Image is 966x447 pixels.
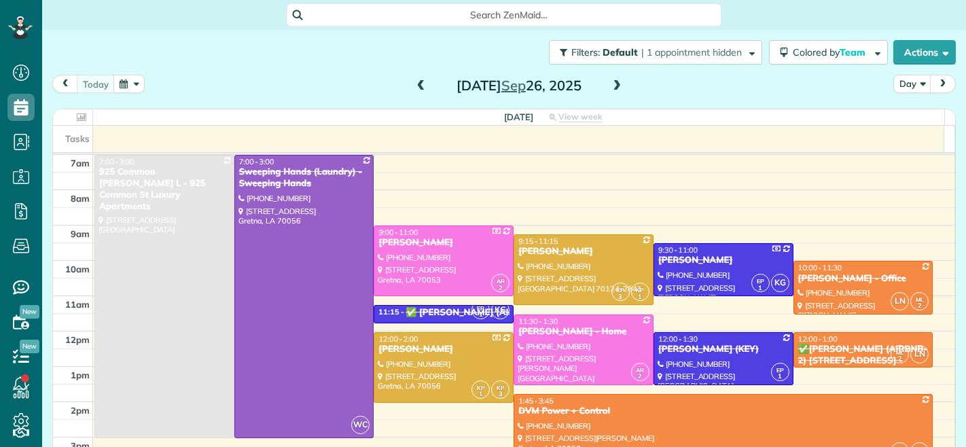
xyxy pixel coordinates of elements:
span: WC [351,416,370,434]
button: Filters: Default | 1 appointment hidden [549,40,762,65]
span: AR [497,277,505,285]
small: 2 [632,370,649,383]
div: Sweeping Hands (Laundry) - Sweeping Hands [238,166,370,190]
span: 1:45 - 3:45 [518,396,554,406]
span: Sep [501,77,526,94]
div: [PERSON_NAME] [378,237,509,249]
span: Tasks [65,133,90,144]
span: LN [891,292,909,310]
span: New [20,305,39,319]
span: 12:00 - 1:30 [658,334,698,344]
div: [PERSON_NAME] - Office [798,273,929,285]
span: 7:00 - 3:00 [99,157,135,166]
span: 7:00 - 3:00 [239,157,274,166]
a: Filters: Default | 1 appointment hidden [542,40,762,65]
span: 12:00 - 2:00 [378,334,418,344]
span: EP [757,277,764,285]
span: KP [616,286,624,293]
span: 8am [71,193,90,204]
small: 1 [472,388,489,401]
span: 2pm [71,405,90,416]
span: View week [558,111,602,122]
small: 2 [492,282,509,295]
span: ML [916,296,924,303]
small: 3 [492,388,509,401]
span: 9am [71,228,90,239]
span: 12:00 - 1:00 [798,334,838,344]
div: ✅[PERSON_NAME] (AIRBNB-2) [STREET_ADDRESS] - FLEURLICITY LLC [798,344,929,378]
span: Default [603,46,639,58]
span: 9:30 - 11:00 [658,245,698,255]
span: 9:15 - 11:15 [518,236,558,246]
small: 1 [772,370,789,383]
span: EP [776,366,784,374]
span: 7am [71,158,90,168]
div: DVM Power + Control [518,406,929,417]
small: 1 [472,308,489,321]
span: 11am [65,299,90,310]
div: [PERSON_NAME] (KEY) [658,344,789,355]
span: Filters: [571,46,600,58]
span: KP [477,384,485,391]
button: prev [52,75,78,93]
button: Actions [893,40,956,65]
span: 10:00 - 11:30 [798,263,842,272]
span: 10am [65,264,90,274]
small: 2 [911,300,928,312]
span: KG [771,274,789,292]
span: KP [497,384,505,391]
button: next [930,75,956,93]
button: Day [893,75,931,93]
span: | 1 appointment hidden [641,46,742,58]
small: 1 [632,291,649,304]
small: 2 [891,353,908,365]
div: [PERSON_NAME] [518,246,649,257]
div: ✅ [PERSON_NAME] (AIRBNB-1) - FLEURLICITY LLC [406,307,628,319]
button: today [77,75,115,93]
button: Colored byTeam [769,40,888,65]
span: KP [636,286,644,293]
span: 11:30 - 1:30 [518,317,558,326]
span: Team [840,46,867,58]
span: Colored by [793,46,870,58]
span: 9:00 - 11:00 [378,228,418,237]
span: 12pm [65,334,90,345]
div: 925 Common [PERSON_NAME] L - 925 Common St Luxury Apartments [99,166,230,213]
span: ML [896,348,904,356]
small: 3 [612,291,629,304]
span: [DATE] [504,111,533,122]
span: KG [491,301,509,319]
div: [PERSON_NAME] - Home [518,326,649,338]
h2: [DATE] 26, 2025 [434,78,604,93]
span: New [20,340,39,353]
div: [PERSON_NAME] [658,255,789,266]
span: AR [636,366,644,374]
span: LN [910,345,929,363]
small: 1 [752,282,769,295]
span: 1pm [71,370,90,380]
div: [PERSON_NAME] [378,344,509,355]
